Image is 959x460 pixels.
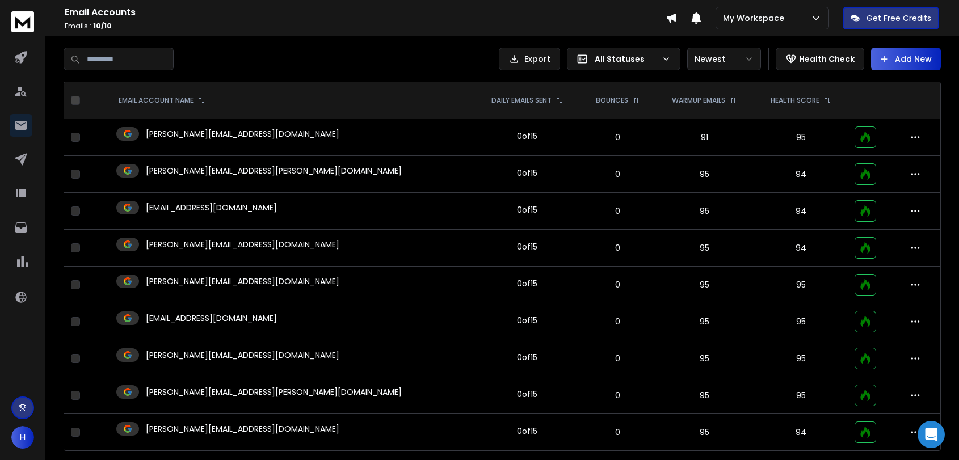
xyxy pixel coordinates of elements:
div: 0 of 15 [517,352,537,363]
button: Add New [871,48,941,70]
div: 0 of 15 [517,425,537,437]
p: 0 [587,168,648,180]
td: 95 [655,193,754,230]
p: [EMAIL_ADDRESS][DOMAIN_NAME] [146,202,277,213]
p: Health Check [799,53,855,65]
p: 0 [587,390,648,401]
button: Get Free Credits [843,7,939,29]
div: 0 of 15 [517,241,537,252]
p: 0 [587,242,648,254]
td: 94 [754,230,848,267]
td: 95 [754,303,848,340]
p: [PERSON_NAME][EMAIL_ADDRESS][DOMAIN_NAME] [146,276,339,287]
td: 95 [754,377,848,414]
div: 0 of 15 [517,278,537,289]
p: [PERSON_NAME][EMAIL_ADDRESS][PERSON_NAME][DOMAIN_NAME] [146,165,402,176]
div: 0 of 15 [517,315,537,326]
p: BOUNCES [596,96,628,105]
td: 95 [655,340,754,377]
td: 95 [754,340,848,377]
p: [PERSON_NAME][EMAIL_ADDRESS][PERSON_NAME][DOMAIN_NAME] [146,386,402,398]
button: Health Check [776,48,864,70]
div: 0 of 15 [517,167,537,179]
td: 95 [655,414,754,451]
button: H [11,426,34,449]
p: [PERSON_NAME][EMAIL_ADDRESS][DOMAIN_NAME] [146,423,339,434]
p: [PERSON_NAME][EMAIL_ADDRESS][DOMAIN_NAME] [146,349,339,361]
td: 94 [754,156,848,193]
div: 0 of 15 [517,204,537,216]
div: 0 of 15 [517,130,537,142]
td: 95 [655,267,754,303]
td: 94 [754,414,848,451]
p: 0 [587,353,648,364]
p: Get Free Credits [867,12,931,24]
img: logo [11,11,34,32]
td: 95 [655,303,754,340]
td: 95 [655,230,754,267]
div: 0 of 15 [517,389,537,400]
p: 0 [587,205,648,217]
p: [PERSON_NAME][EMAIL_ADDRESS][DOMAIN_NAME] [146,128,339,140]
p: All Statuses [595,53,657,65]
td: 95 [655,156,754,193]
p: 0 [587,427,648,438]
button: Newest [687,48,761,70]
p: [EMAIL_ADDRESS][DOMAIN_NAME] [146,313,277,324]
p: Emails : [65,22,666,31]
p: My Workspace [723,12,789,24]
p: [PERSON_NAME][EMAIL_ADDRESS][DOMAIN_NAME] [146,239,339,250]
h1: Email Accounts [65,6,666,19]
div: Open Intercom Messenger [918,421,945,448]
p: WARMUP EMAILS [672,96,725,105]
p: DAILY EMAILS SENT [491,96,552,105]
span: 10 / 10 [93,21,112,31]
td: 91 [655,119,754,156]
p: 0 [587,132,648,143]
td: 95 [655,377,754,414]
p: 0 [587,279,648,290]
p: 0 [587,316,648,327]
div: EMAIL ACCOUNT NAME [119,96,205,105]
button: Export [499,48,560,70]
td: 95 [754,267,848,303]
td: 94 [754,193,848,230]
p: HEALTH SCORE [771,96,819,105]
td: 95 [754,119,848,156]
